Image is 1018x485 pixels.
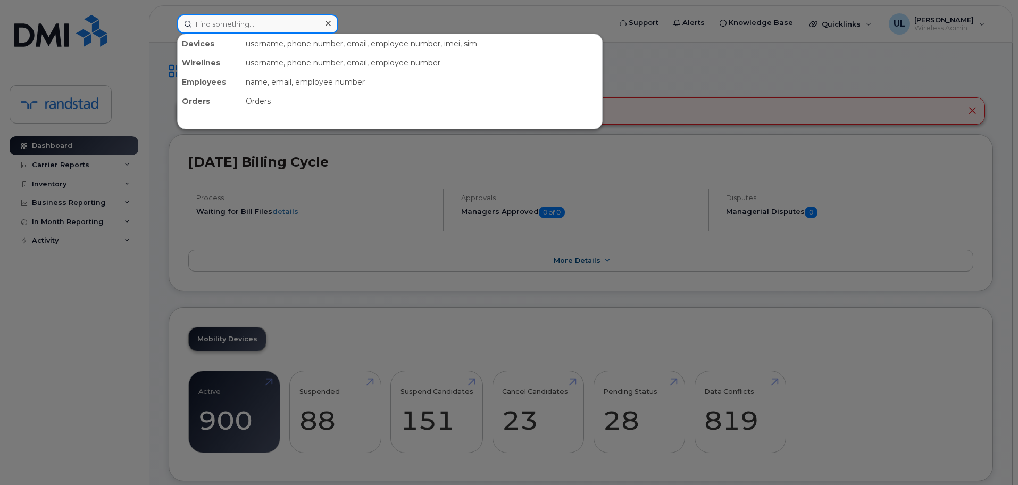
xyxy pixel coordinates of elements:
[241,34,602,53] div: username, phone number, email, employee number, imei, sim
[241,72,602,92] div: name, email, employee number
[178,72,241,92] div: Employees
[178,53,241,72] div: Wirelines
[241,92,602,111] div: Orders
[241,53,602,72] div: username, phone number, email, employee number
[178,92,241,111] div: Orders
[178,34,241,53] div: Devices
